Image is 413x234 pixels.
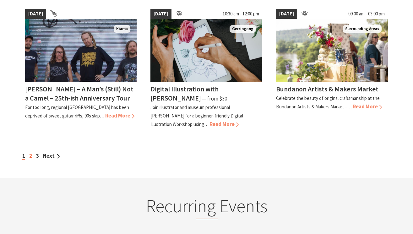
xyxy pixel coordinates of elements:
[150,104,243,127] p: Join illustrator and museum professional [PERSON_NAME] for a beginner-friendly Digital Illustrati...
[84,195,330,220] h2: Recurring Events
[202,95,227,102] span: ⁠— from $30
[220,9,262,19] span: 10:30 am - 12:00 pm
[276,9,297,19] span: [DATE]
[22,152,25,160] span: 1
[345,9,388,19] span: 09:00 am - 03:00 pm
[209,121,239,128] span: Read More
[230,25,256,33] span: Gerringong
[25,84,133,102] h4: [PERSON_NAME] – A Man’s (Still) Not a Camel – 25th-ish Anniversary Tour
[353,103,382,110] span: Read More
[43,152,60,159] a: Next
[276,19,388,82] img: A seleciton of ceramic goods are placed on a table outdoor with river views behind
[276,9,388,129] a: [DATE] 09:00 am - 03:00 pm A seleciton of ceramic goods are placed on a table outdoor with river ...
[150,19,262,82] img: Woman's hands sketching an illustration of a rose on an iPad with a digital stylus
[150,9,171,19] span: [DATE]
[150,9,262,129] a: [DATE] 10:30 am - 12:00 pm Woman's hands sketching an illustration of a rose on an iPad with a di...
[343,25,382,33] span: Surrounding Areas
[25,9,46,19] span: [DATE]
[114,25,130,33] span: Kiama
[276,95,380,110] p: Celebrate the beauty of original craftsmanship at the Bundanon Artists & Makers Market –…
[25,104,129,119] p: For too long, regional [GEOGRAPHIC_DATA] has been deprived of sweet guitar riffs, 90s slap…
[29,152,32,159] a: 2
[276,84,378,93] h4: Bundanon Artists & Makers Market
[150,84,219,102] h4: Digital Illustration with [PERSON_NAME]
[25,9,137,129] a: [DATE] Frenzel Rhomb Kiama Pavilion Saturday 4th October Kiama [PERSON_NAME] – A Man’s (Still) No...
[105,112,134,119] span: Read More
[25,19,137,82] img: Frenzel Rhomb Kiama Pavilion Saturday 4th October
[36,152,39,159] a: 3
